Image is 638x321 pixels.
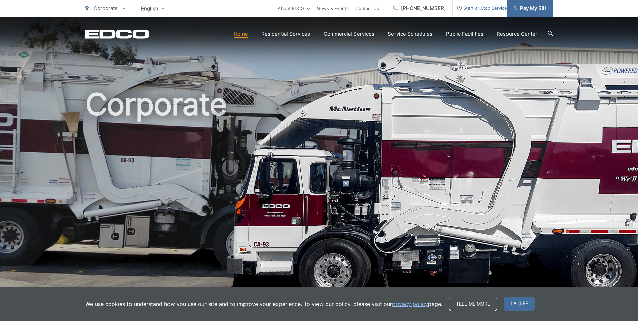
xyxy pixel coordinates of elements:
[85,87,553,300] h1: Corporate
[93,5,118,11] span: Corporate
[504,297,535,311] span: I agree
[136,3,170,14] span: English
[261,30,310,38] a: Residential Services
[355,4,379,12] a: Contact Us
[449,297,497,311] a: Tell me more
[514,4,546,12] span: Pay My Bill
[85,300,442,308] p: We use cookies to understand how you use our site and to improve your experience. To view our pol...
[234,30,248,38] a: Home
[497,30,537,38] a: Resource Center
[392,300,428,308] a: privacy policy
[317,4,349,12] a: News & Events
[324,30,374,38] a: Commercial Services
[446,30,483,38] a: Public Facilities
[85,29,149,39] a: EDCD logo. Return to the homepage.
[388,30,433,38] a: Service Schedules
[278,4,310,12] a: About EDCO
